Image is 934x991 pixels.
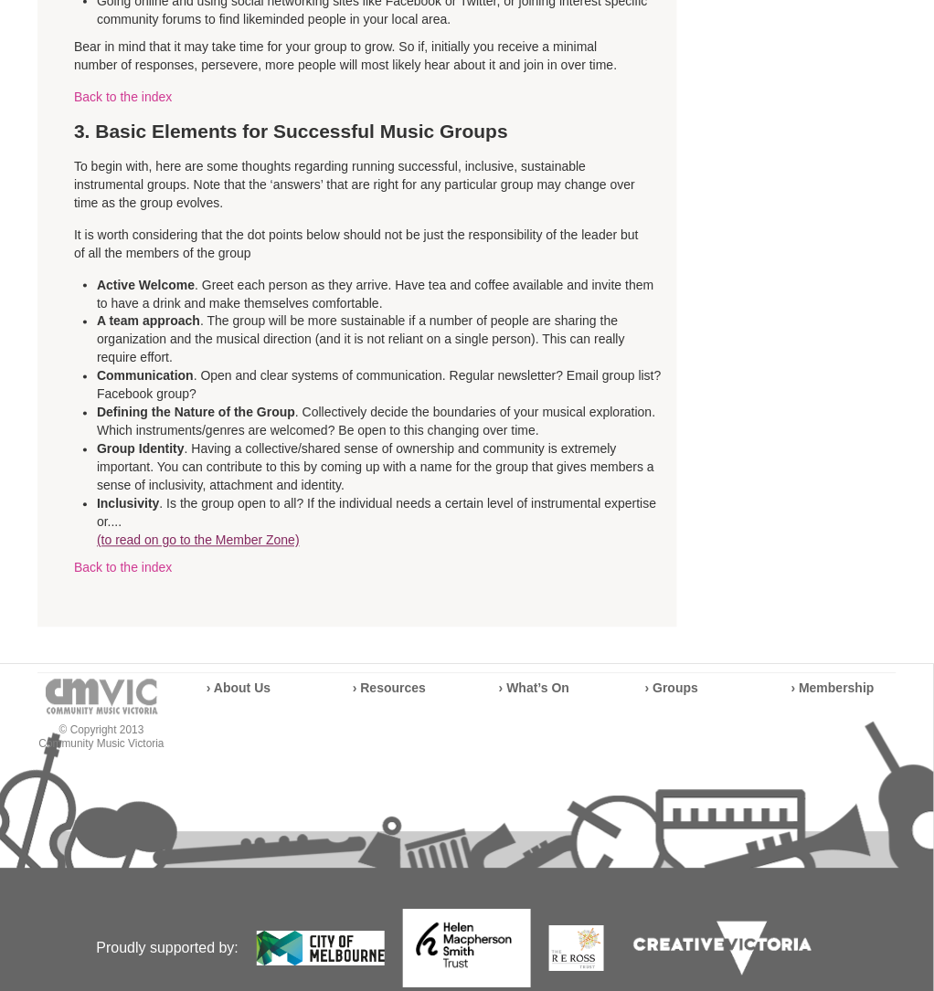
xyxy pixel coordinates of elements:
[97,404,663,440] li: . Collectively decide the boundaries of your musical exploration. Which instruments/genres are we...
[353,681,426,696] a: › Resources
[97,369,194,384] strong: Communication
[645,681,698,696] a: › Groups
[97,533,300,548] a: (to read on go to the Member Zone)
[97,495,663,550] li: . Is the group open to all? If the individual needs a certain level of instrumental expertise or....
[97,442,185,457] strong: Group Identity
[97,314,200,329] strong: A team approach
[37,724,165,752] p: © Copyright 2013 Community Music Victoria
[74,90,172,104] a: Back to the index
[97,278,195,292] strong: Active Welcome
[46,680,158,715] img: cmvic-logo-footer.png
[74,157,641,212] p: To begin with, here are some thoughts regarding running successful, inclusive, sustainable instru...
[74,561,172,575] a: Back to the index
[257,932,385,967] img: City of Melbourne
[403,910,531,989] img: Helen Macpherson Smith Trust
[74,120,641,143] h3: 3. Basic Elements for Successful Music Groups
[499,681,569,696] a: › What’s On
[549,926,604,972] img: The Re Ross Trust
[97,367,663,404] li: . Open and clear systems of communication. Regular newsletter? Email group list? Facebook group?
[97,497,159,511] strong: Inclusivity
[97,440,663,495] li: . Having a collective/shared sense of ownership and community is extremely important. You can con...
[622,911,823,987] img: Creative Victoria Logo
[97,406,295,420] strong: Defining the Nature of the Group
[207,681,271,696] a: › About Us
[97,276,663,312] li: . Greet each person as they arrive. Have tea and coffee available and invite them to have a drink...
[74,226,641,262] p: It is worth considering that the dot points below should not be just the responsibility of the le...
[791,681,875,696] a: › Membership
[97,312,663,367] li: . The group will be more sustainable if a number of people are sharing the organization and the m...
